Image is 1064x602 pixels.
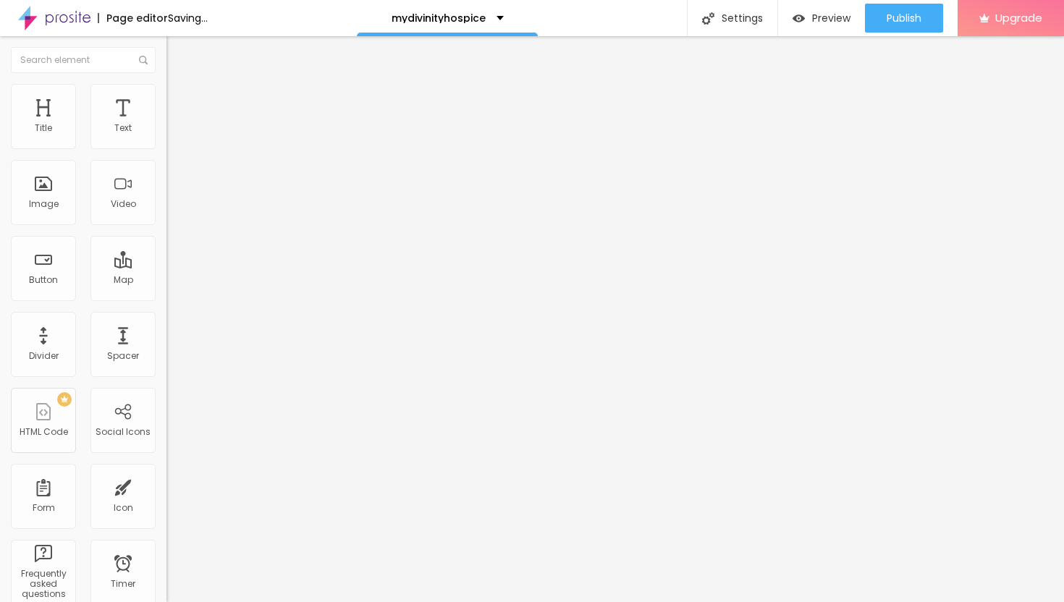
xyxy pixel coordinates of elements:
div: Title [35,123,52,133]
div: Text [114,123,132,133]
div: Map [114,275,133,285]
span: Preview [812,12,850,24]
img: Icone [702,12,714,25]
p: mydivinityhospice [392,13,486,23]
div: Spacer [107,351,139,361]
button: Publish [865,4,943,33]
div: Timer [111,579,135,589]
div: HTML Code [20,427,68,437]
div: Icon [114,503,133,513]
div: Video [111,199,136,209]
input: Search element [11,47,156,73]
span: Upgrade [995,12,1042,24]
span: Publish [887,12,921,24]
div: Button [29,275,58,285]
div: Form [33,503,55,513]
img: view-1.svg [793,12,805,25]
div: Page editor [98,13,168,23]
div: Social Icons [96,427,151,437]
div: Frequently asked questions [14,569,72,600]
iframe: Editor [166,36,1064,602]
div: Image [29,199,59,209]
img: Icone [139,56,148,64]
div: Divider [29,351,59,361]
div: Saving... [168,13,208,23]
button: Preview [778,4,865,33]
